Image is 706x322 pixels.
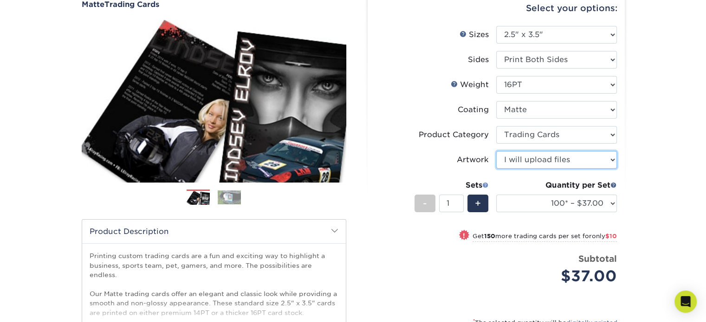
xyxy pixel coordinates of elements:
[451,79,489,90] div: Weight
[457,154,489,165] div: Artwork
[463,231,465,240] span: !
[605,233,617,240] span: $10
[496,180,617,191] div: Quantity per Set
[484,233,495,240] strong: 150
[473,233,617,242] small: Get more trading cards per set for
[674,290,697,313] div: Open Intercom Messenger
[592,233,617,240] span: only
[419,129,489,140] div: Product Category
[187,190,210,206] img: Trading Cards 01
[415,180,489,191] div: Sets
[218,190,241,204] img: Trading Cards 02
[578,253,617,264] strong: Subtotal
[458,104,489,115] div: Coating
[423,196,427,210] span: -
[460,29,489,40] div: Sizes
[82,10,346,192] img: Matte 01
[503,265,617,287] div: $37.00
[475,196,481,210] span: +
[82,220,346,243] h2: Product Description
[468,54,489,65] div: Sides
